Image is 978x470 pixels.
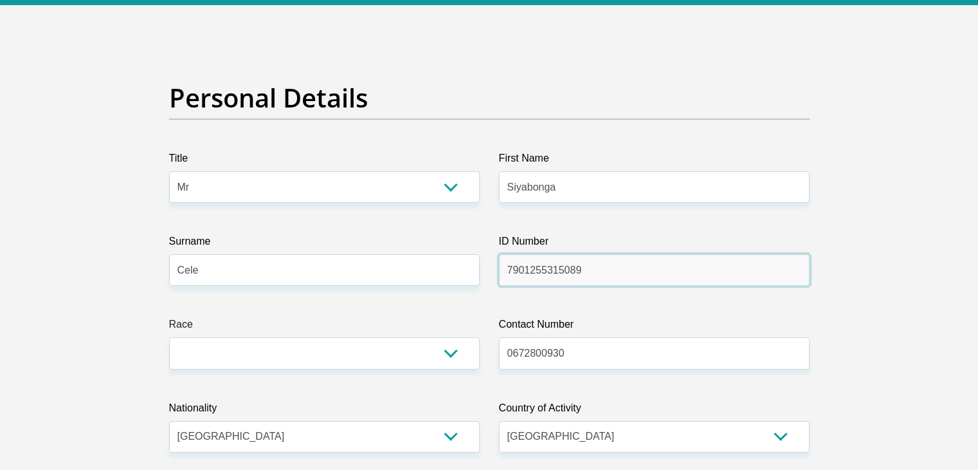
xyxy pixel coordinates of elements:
input: Contact Number [499,337,810,369]
input: First Name [499,171,810,203]
label: Nationality [169,400,480,421]
input: ID Number [499,254,810,286]
input: Surname [169,254,480,286]
label: Title [169,151,480,171]
label: ID Number [499,234,810,254]
label: Country of Activity [499,400,810,421]
label: First Name [499,151,810,171]
label: Surname [169,234,480,254]
label: Contact Number [499,317,810,337]
h2: Personal Details [169,82,810,113]
label: Race [169,317,480,337]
